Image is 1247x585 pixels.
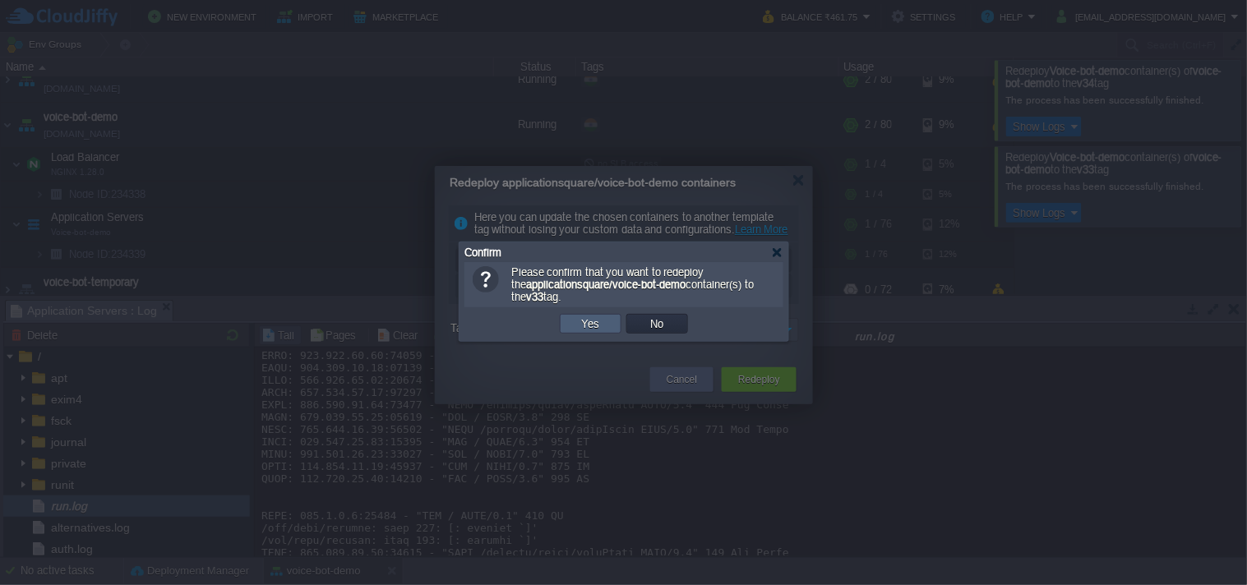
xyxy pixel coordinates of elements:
[526,279,686,291] b: applicationsquare/voice-bot-demo
[646,316,669,331] button: No
[511,266,754,303] span: Please confirm that you want to redeploy the container(s) to the tag.
[464,246,501,259] span: Confirm
[526,291,543,303] b: v33
[577,316,605,331] button: Yes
